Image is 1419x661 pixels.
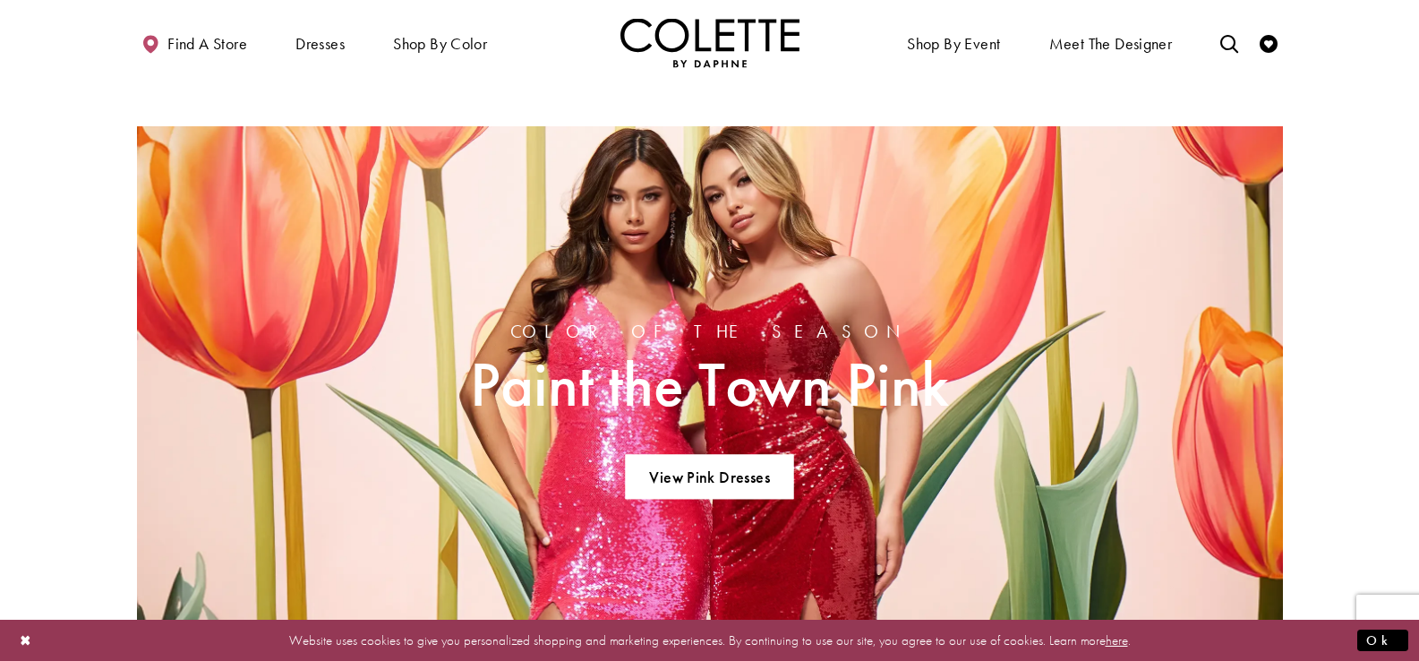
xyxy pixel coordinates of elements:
[137,18,252,67] a: Find a store
[620,18,799,67] img: Colette by Daphne
[1357,629,1408,651] button: Submit Dialog
[470,350,949,419] span: Paint the Town Pink
[11,624,41,656] button: Close Dialog
[626,455,793,500] a: View Pink Dresses
[1045,18,1177,67] a: Meet the designer
[129,628,1290,652] p: Website uses cookies to give you personalized shopping and marketing experiences. By continuing t...
[393,35,487,53] span: Shop by color
[389,18,492,67] span: Shop by color
[470,322,949,341] span: Color of the Season
[1106,631,1128,648] a: here
[902,18,1004,67] span: Shop By Event
[167,35,247,53] span: Find a store
[291,18,349,67] span: Dresses
[1049,35,1173,53] span: Meet the designer
[907,35,1000,53] span: Shop By Event
[620,18,799,67] a: Visit Home Page
[1216,18,1243,67] a: Toggle search
[1255,18,1282,67] a: Check Wishlist
[295,35,345,53] span: Dresses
